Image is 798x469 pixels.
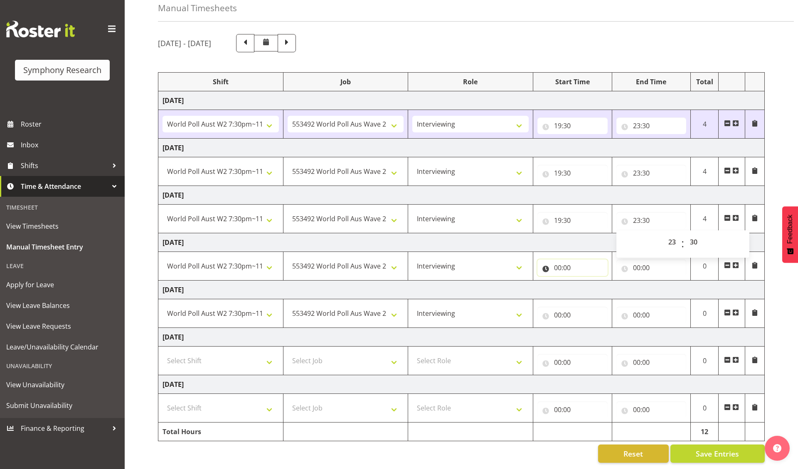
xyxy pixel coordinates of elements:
[786,215,794,244] span: Feedback
[21,180,108,193] span: Time & Attendance
[2,374,123,395] a: View Unavailability
[691,347,719,375] td: 0
[537,165,608,181] input: Click to select...
[773,444,781,452] img: help-xxl-2.png
[288,77,404,87] div: Job
[158,375,765,394] td: [DATE]
[2,216,123,237] a: View Timesheets
[158,3,237,13] h4: Manual Timesheets
[623,448,643,459] span: Reset
[691,205,719,233] td: 4
[158,139,765,157] td: [DATE]
[158,186,765,205] td: [DATE]
[616,165,687,181] input: Click to select...
[158,39,211,48] h5: [DATE] - [DATE]
[2,237,123,257] a: Manual Timesheet Entry
[616,354,687,371] input: Click to select...
[616,401,687,418] input: Click to select...
[21,159,108,172] span: Shifts
[2,257,123,274] div: Leave
[691,252,719,281] td: 0
[616,117,687,134] input: Click to select...
[691,110,719,139] td: 4
[537,401,608,418] input: Click to select...
[2,357,123,374] div: Unavailability
[21,139,121,151] span: Inbox
[681,234,684,254] span: :
[537,307,608,323] input: Click to select...
[616,307,687,323] input: Click to select...
[537,77,608,87] div: Start Time
[6,299,118,312] span: View Leave Balances
[537,259,608,276] input: Click to select...
[2,316,123,337] a: View Leave Requests
[21,422,108,435] span: Finance & Reporting
[696,448,739,459] span: Save Entries
[158,423,283,441] td: Total Hours
[158,281,765,299] td: [DATE]
[598,445,669,463] button: Reset
[670,445,765,463] button: Save Entries
[691,423,719,441] td: 12
[158,328,765,347] td: [DATE]
[537,354,608,371] input: Click to select...
[6,379,118,391] span: View Unavailability
[163,77,279,87] div: Shift
[6,21,75,37] img: Rosterit website logo
[2,274,123,295] a: Apply for Leave
[691,394,719,423] td: 0
[537,117,608,134] input: Click to select...
[537,212,608,229] input: Click to select...
[158,233,765,252] td: [DATE]
[691,157,719,186] td: 4
[6,241,118,253] span: Manual Timesheet Entry
[6,320,118,332] span: View Leave Requests
[782,206,798,263] button: Feedback - Show survey
[412,77,529,87] div: Role
[23,64,101,76] div: Symphony Research
[616,77,687,87] div: End Time
[695,77,714,87] div: Total
[21,118,121,130] span: Roster
[2,295,123,316] a: View Leave Balances
[158,91,765,110] td: [DATE]
[2,337,123,357] a: Leave/Unavailability Calendar
[2,395,123,416] a: Submit Unavailability
[691,299,719,328] td: 0
[6,220,118,232] span: View Timesheets
[616,259,687,276] input: Click to select...
[6,278,118,291] span: Apply for Leave
[2,199,123,216] div: Timesheet
[6,341,118,353] span: Leave/Unavailability Calendar
[616,212,687,229] input: Click to select...
[6,399,118,412] span: Submit Unavailability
